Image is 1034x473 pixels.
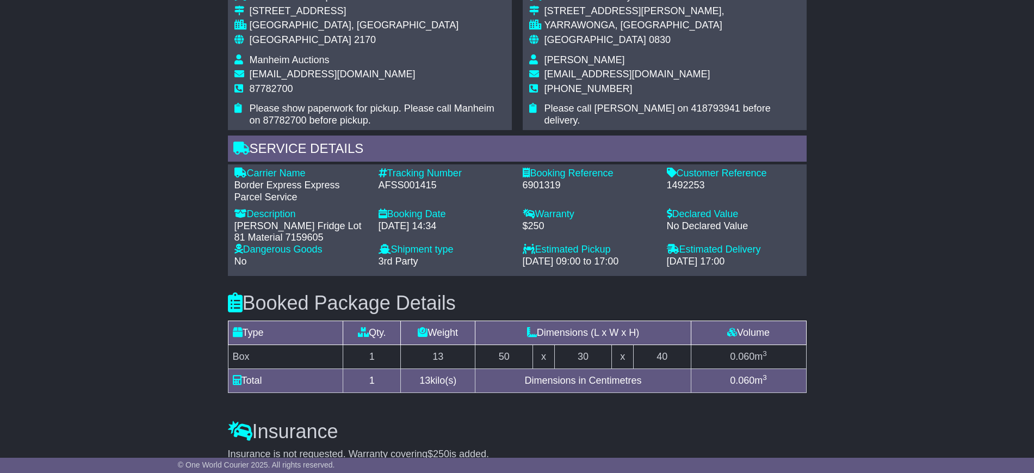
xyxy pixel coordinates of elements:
[523,180,656,192] div: 6901319
[379,220,512,232] div: [DATE] 14:34
[667,180,800,192] div: 1492253
[228,449,807,460] div: Insurance is not requested. Warranty covering is added.
[250,5,505,17] div: [STREET_ADDRESS]
[234,256,247,267] span: No
[401,321,475,345] td: Weight
[533,345,554,368] td: x
[544,20,800,32] div: YARRAWONGA, [GEOGRAPHIC_DATA]
[667,244,800,256] div: Estimated Delivery
[234,208,368,220] div: Description
[379,168,512,180] div: Tracking Number
[691,368,806,392] td: m
[250,69,416,79] span: [EMAIL_ADDRESS][DOMAIN_NAME]
[250,54,330,65] span: Manheim Auctions
[475,321,691,345] td: Dimensions (L x W x H)
[667,208,800,220] div: Declared Value
[544,69,710,79] span: [EMAIL_ADDRESS][DOMAIN_NAME]
[234,168,368,180] div: Carrier Name
[544,54,625,65] span: [PERSON_NAME]
[343,321,401,345] td: Qty.
[544,83,633,94] span: [PHONE_NUMBER]
[228,136,807,165] div: Service Details
[343,345,401,368] td: 1
[649,34,671,45] span: 0830
[228,321,343,345] td: Type
[401,368,475,392] td: kilo(s)
[419,375,430,386] span: 13
[234,244,368,256] div: Dangerous Goods
[523,256,656,268] div: [DATE] 09:00 to 17:00
[544,34,646,45] span: [GEOGRAPHIC_DATA]
[228,368,343,392] td: Total
[554,345,612,368] td: 30
[667,168,800,180] div: Customer Reference
[544,103,771,126] span: Please call [PERSON_NAME] on 418793941 before delivery.
[633,345,691,368] td: 40
[379,208,512,220] div: Booking Date
[234,180,368,203] div: Border Express Express Parcel Service
[228,345,343,368] td: Box
[667,220,800,232] div: No Declared Value
[250,20,505,32] div: [GEOGRAPHIC_DATA], [GEOGRAPHIC_DATA]
[379,244,512,256] div: Shipment type
[343,368,401,392] td: 1
[691,345,806,368] td: m
[523,208,656,220] div: Warranty
[178,460,335,469] span: © One World Courier 2025. All rights reserved.
[379,180,512,192] div: AFSS001415
[523,244,656,256] div: Estimated Pickup
[379,256,418,267] span: 3rd Party
[763,349,767,358] sup: 3
[401,345,475,368] td: 13
[667,256,800,268] div: [DATE] 17:00
[523,168,656,180] div: Booking Reference
[730,351,754,362] span: 0.060
[691,321,806,345] td: Volume
[475,368,691,392] td: Dimensions in Centimetres
[730,375,754,386] span: 0.060
[234,220,368,244] div: [PERSON_NAME] Fridge Lot 81 Material 7159605
[475,345,533,368] td: 50
[250,34,351,45] span: [GEOGRAPHIC_DATA]
[250,83,293,94] span: 87782700
[228,421,807,443] h3: Insurance
[228,292,807,314] h3: Booked Package Details
[354,34,376,45] span: 2170
[544,5,800,17] div: [STREET_ADDRESS][PERSON_NAME],
[612,345,633,368] td: x
[763,373,767,382] sup: 3
[523,220,656,232] div: $250
[428,449,449,459] span: $250
[250,103,494,126] span: Please show paperwork for pickup. Please call Manheim on 87782700 before pickup.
